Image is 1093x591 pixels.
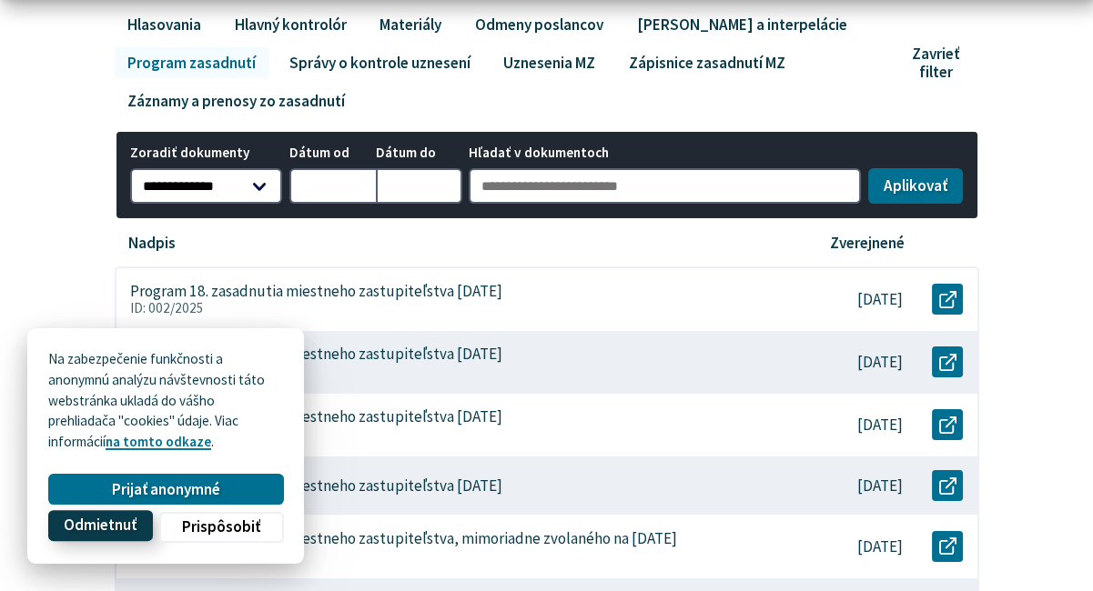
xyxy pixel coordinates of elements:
span: Dátum od [289,145,376,161]
a: Uznesenia MZ [491,47,609,78]
span: Prispôsobiť [182,517,260,536]
p: Nadpis [128,234,176,253]
p: [DATE] [857,416,903,435]
input: Hľadať v dokumentoch [469,168,861,205]
p: Program 18. zasadnutia miestneho zastupiteľstva [DATE] [130,282,502,301]
p: [DATE] [857,476,903,496]
span: Odmietnuť [64,516,137,536]
button: Zavrieť filter [900,45,979,82]
a: Program zasadnutí [115,47,269,78]
span: Zoradiť dokumenty [130,145,282,161]
a: Odmeny poslancov [461,9,616,40]
a: Záznamy a prenosy zo zasadnutí [115,85,359,116]
p: Zverejnené [830,234,905,253]
p: Program 14. zasadnutia miestneho zastupiteľstva, mimoriadne zvolaného na [DATE] [130,529,677,548]
button: Prijať anonymné [48,474,283,505]
a: Správy o kontrole uznesení [276,47,483,78]
span: Hľadať v dokumentoch [469,145,861,161]
p: [DATE] [857,537,903,556]
a: Zápisnice zasadnutí MZ [615,47,798,78]
p: ID: 002/2025 [130,300,774,316]
p: ID: 001/2025 [130,363,774,379]
p: Program 17. zasadnutia miestneho zastupiteľstva [DATE] [130,345,502,364]
a: Hlasovania [115,9,215,40]
p: ID: 007/2024 [130,426,774,442]
a: na tomto odkaze [106,433,211,450]
p: ID: 005/2024 [130,547,774,564]
button: Odmietnuť [48,510,152,541]
input: Dátum od [289,168,376,205]
a: Hlavný kontrolór [221,9,359,40]
span: Zavrieť filter [912,45,959,82]
select: Zoradiť dokumenty [130,168,282,205]
p: Na zabezpečenie funkčnosti a anonymnú analýzu návštevnosti táto webstránka ukladá do vášho prehli... [48,349,283,453]
input: Dátum do [376,168,462,205]
span: Prijať anonymné [112,480,220,499]
span: Dátum do [376,145,462,161]
p: [DATE] [857,353,903,372]
button: Prispôsobiť [159,512,283,543]
p: Program 16. zasadnutia miestneho zastupiteľstva [DATE] [130,407,502,426]
a: Materiály [367,9,455,40]
button: Aplikovať [868,168,963,205]
p: Program 15. zasadnutia miestneho zastupiteľstva [DATE] [130,476,502,496]
a: [PERSON_NAME] a interpelácie [623,9,860,40]
p: [DATE] [857,290,903,309]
